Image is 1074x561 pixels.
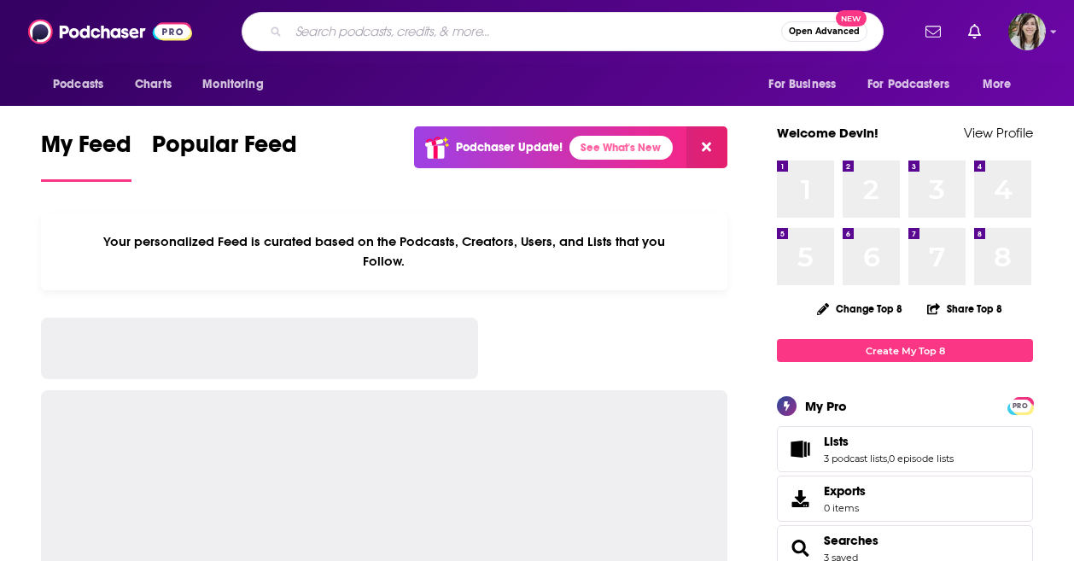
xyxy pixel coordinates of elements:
[768,73,836,96] span: For Business
[783,437,817,461] a: Lists
[1008,13,1046,50] img: User Profile
[777,426,1033,472] span: Lists
[1010,399,1030,412] a: PRO
[28,15,192,48] img: Podchaser - Follow, Share and Rate Podcasts
[824,434,954,449] a: Lists
[53,73,103,96] span: Podcasts
[41,130,131,182] a: My Feed
[824,533,878,548] a: Searches
[289,18,781,45] input: Search podcasts, credits, & more...
[919,17,948,46] a: Show notifications dropdown
[889,453,954,465] a: 0 episode lists
[152,130,297,182] a: Popular Feed
[783,536,817,560] a: Searches
[836,10,867,26] span: New
[971,68,1033,101] button: open menu
[789,27,860,36] span: Open Advanced
[41,130,131,169] span: My Feed
[824,434,849,449] span: Lists
[456,140,563,155] p: Podchaser Update!
[777,339,1033,362] a: Create My Top 8
[964,125,1033,141] a: View Profile
[756,68,857,101] button: open menu
[824,502,866,514] span: 0 items
[807,298,913,319] button: Change Top 8
[242,12,884,51] div: Search podcasts, credits, & more...
[783,487,817,511] span: Exports
[777,476,1033,522] a: Exports
[824,483,866,499] span: Exports
[124,68,182,101] a: Charts
[1008,13,1046,50] button: Show profile menu
[961,17,988,46] a: Show notifications dropdown
[569,136,673,160] a: See What's New
[1010,400,1030,412] span: PRO
[983,73,1012,96] span: More
[190,68,285,101] button: open menu
[1008,13,1046,50] span: Logged in as devinandrade
[152,130,297,169] span: Popular Feed
[824,453,887,465] a: 3 podcast lists
[926,292,1003,325] button: Share Top 8
[856,68,974,101] button: open menu
[41,213,727,290] div: Your personalized Feed is curated based on the Podcasts, Creators, Users, and Lists that you Follow.
[135,73,172,96] span: Charts
[41,68,125,101] button: open menu
[202,73,263,96] span: Monitoring
[777,125,878,141] a: Welcome Devin!
[805,398,847,414] div: My Pro
[867,73,949,96] span: For Podcasters
[887,453,889,465] span: ,
[781,21,867,42] button: Open AdvancedNew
